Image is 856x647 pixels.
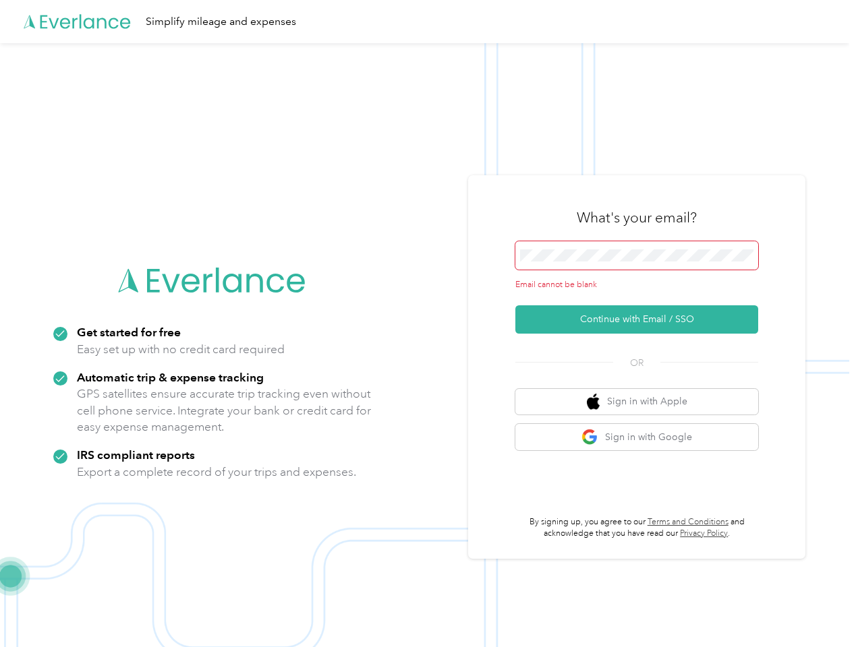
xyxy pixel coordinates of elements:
button: apple logoSign in with Apple [515,389,758,415]
div: Simplify mileage and expenses [146,13,296,30]
img: google logo [581,429,598,445]
h3: What's your email? [577,208,697,227]
img: apple logo [587,394,600,410]
p: Export a complete record of your trips and expenses. [77,464,356,481]
p: Easy set up with no credit card required [77,341,285,358]
p: GPS satellites ensure accurate trip tracking even without cell phone service. Integrate your bank... [77,386,372,435]
div: Email cannot be blank [515,279,758,291]
span: OR [613,356,660,370]
strong: IRS compliant reports [77,448,195,462]
button: google logoSign in with Google [515,424,758,450]
a: Privacy Policy [680,528,728,538]
button: Continue with Email / SSO [515,305,758,334]
a: Terms and Conditions [648,517,729,527]
strong: Get started for free [77,325,181,339]
p: By signing up, you agree to our and acknowledge that you have read our . [515,516,758,540]
strong: Automatic trip & expense tracking [77,370,264,384]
